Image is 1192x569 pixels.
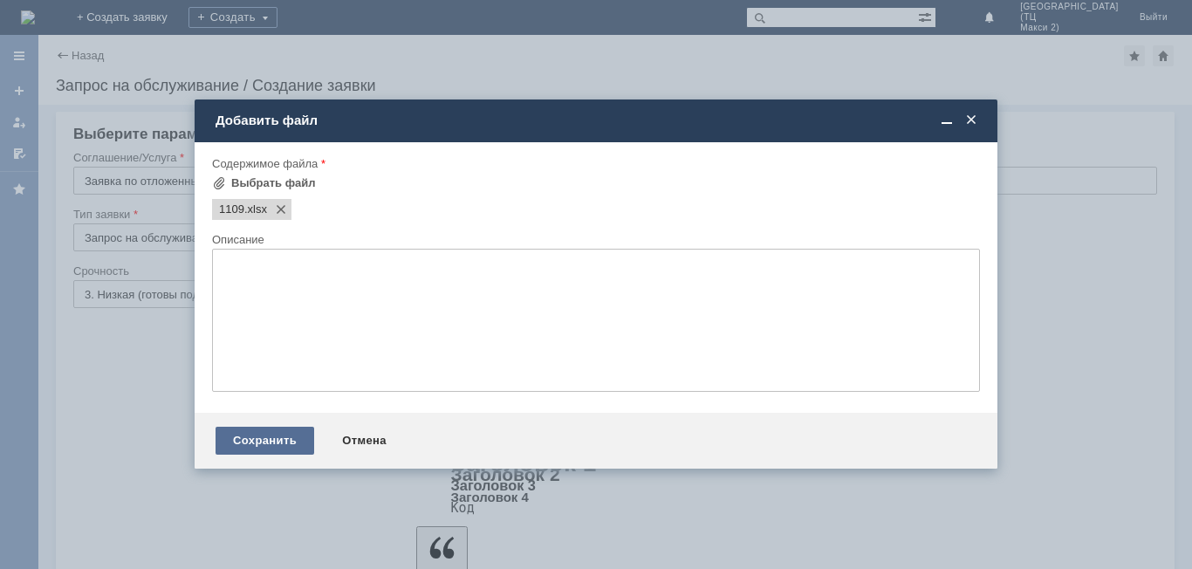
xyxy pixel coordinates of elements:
[244,202,267,216] span: 1109.xlsx
[938,113,956,128] span: Свернуть (Ctrl + M)
[963,113,980,128] span: Закрыть
[7,7,255,35] div: Добрый вечер, прошу удалить отложенные чеки в файле, спасибо.
[231,176,316,190] div: Выбрать файл
[219,202,244,216] span: 1109.xlsx
[212,158,976,169] div: Содержимое файла
[216,113,980,128] div: Добавить файл
[212,234,976,245] div: Описание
